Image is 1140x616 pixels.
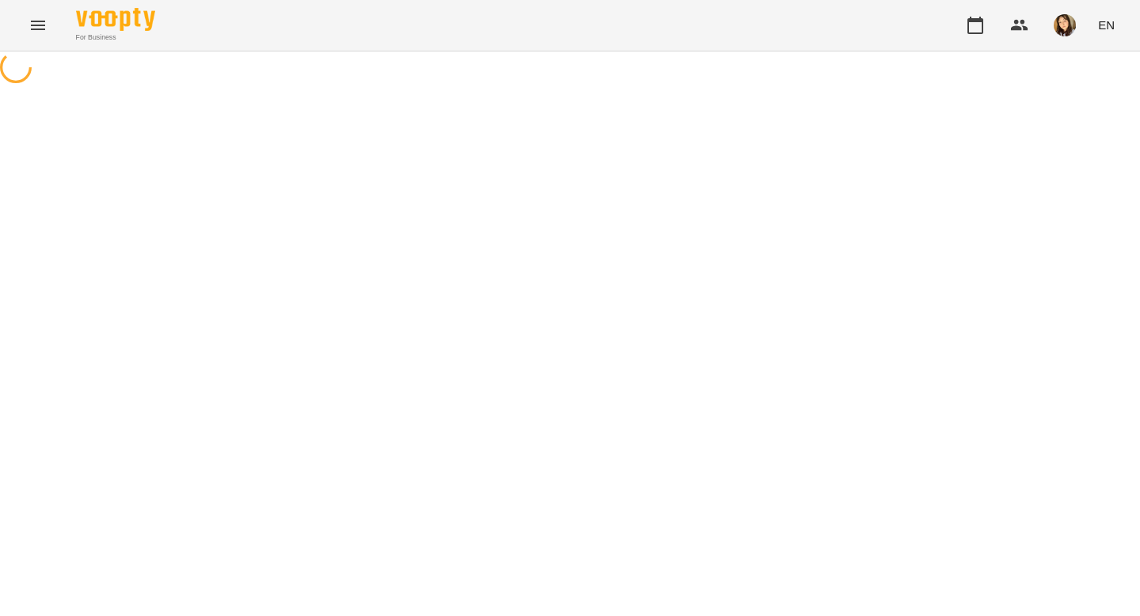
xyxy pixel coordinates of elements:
[1054,14,1076,36] img: 45f5674d79ed0726aee1bdacee3f998b.jpeg
[76,8,155,31] img: Voopty Logo
[19,6,57,44] button: Menu
[1098,17,1115,33] span: EN
[76,32,155,43] span: For Business
[1092,10,1121,40] button: EN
